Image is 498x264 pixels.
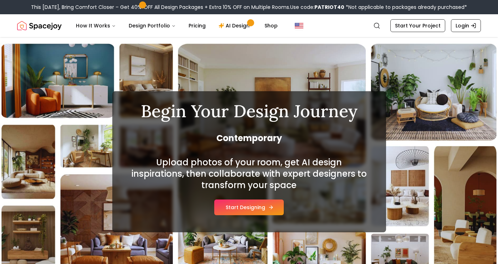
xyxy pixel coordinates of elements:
a: Pricing [183,19,211,33]
span: *Not applicable to packages already purchased* [344,4,467,11]
h2: Upload photos of your room, get AI design inspirations, then collaborate with expert designers to... [129,157,369,191]
a: Spacejoy [17,19,62,33]
a: Login [451,19,481,32]
button: Design Portfolio [123,19,181,33]
button: Start Designing [214,200,284,215]
span: Contemporary [129,133,369,144]
img: Spacejoy Logo [17,19,62,33]
a: AI Design [213,19,257,33]
div: This [DATE], Bring Comfort Closer – Get 40% OFF All Design Packages + Extra 10% OFF on Multiple R... [31,4,467,11]
button: How It Works [70,19,122,33]
span: Use code: [290,4,344,11]
nav: Main [70,19,283,33]
nav: Global [17,14,481,37]
a: Start Your Project [390,19,445,32]
b: PATRIOT40 [314,4,344,11]
h1: Begin Your Design Journey [129,103,369,120]
img: United States [295,21,303,30]
a: Shop [259,19,283,33]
